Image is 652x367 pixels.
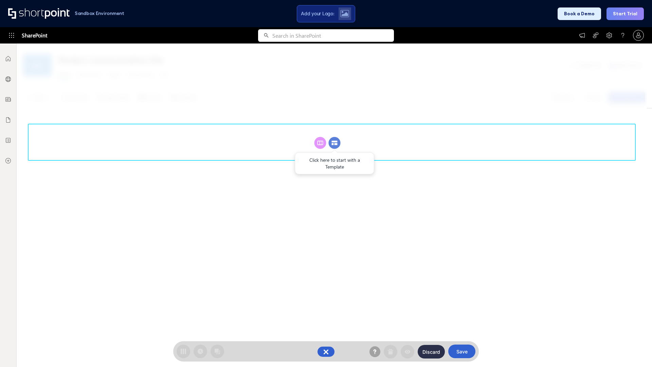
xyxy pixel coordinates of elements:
[558,7,601,20] button: Book a Demo
[606,7,644,20] button: Start Trial
[75,12,124,15] h1: Sandbox Environment
[340,10,349,17] img: Upload logo
[272,29,394,42] input: Search in SharePoint
[301,11,334,17] span: Add your Logo:
[418,345,445,359] button: Discard
[448,345,475,358] button: Save
[618,334,652,367] iframe: Chat Widget
[22,27,47,43] span: SharePoint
